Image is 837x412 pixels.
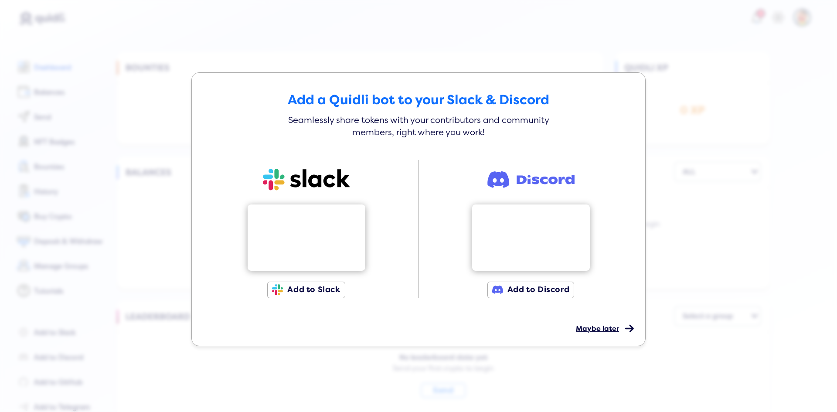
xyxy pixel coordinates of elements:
[248,204,365,271] iframe: YouTube video player
[487,282,574,298] button: Add to Discord
[267,282,345,298] button: Add to Slack
[472,204,590,271] iframe: YouTube video player
[288,114,549,139] h5: Seamlessly share tokens with your contributors and community members, right where you work!
[272,284,283,295] img: Slack
[263,165,350,194] img: Add to Slack
[492,286,503,294] img: Slack
[201,92,636,108] h3: Add a Quidli bot to your Slack & Discord
[576,324,619,333] span: Maybe later
[487,165,575,194] img: Add to Discord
